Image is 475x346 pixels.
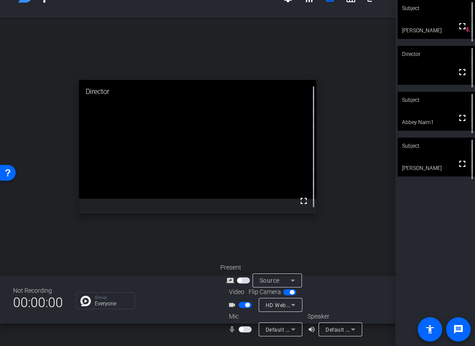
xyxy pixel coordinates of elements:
[457,159,468,169] mat-icon: fullscreen
[229,287,244,297] span: Video
[228,300,239,310] mat-icon: videocam_outline
[398,92,475,108] div: Subject
[457,113,468,123] mat-icon: fullscreen
[220,263,308,272] div: Present
[298,196,309,206] mat-icon: fullscreen
[13,292,63,313] span: 00:00:00
[308,324,318,335] mat-icon: volume_up
[228,324,239,335] mat-icon: mic_none
[95,295,130,300] p: Group
[95,301,130,306] p: Everyone
[266,326,365,333] span: Default - External Microphone (Built-in)
[226,275,237,286] mat-icon: screen_share_outline
[453,324,464,335] mat-icon: message
[220,312,308,321] div: Mic
[13,286,63,295] div: Not Recording
[80,296,91,306] img: Chat Icon
[266,301,345,308] span: HD Webcam C615 (046d:082c)
[326,326,427,333] span: Default - External Headphones (Built-in)
[249,287,281,297] span: Flip Camera
[457,67,468,77] mat-icon: fullscreen
[79,80,316,104] div: Director
[398,46,475,62] div: Director
[308,312,360,321] div: Speaker
[425,324,435,335] mat-icon: accessibility
[457,21,468,31] mat-icon: fullscreen
[398,138,475,154] div: Subject
[260,277,280,284] span: Source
